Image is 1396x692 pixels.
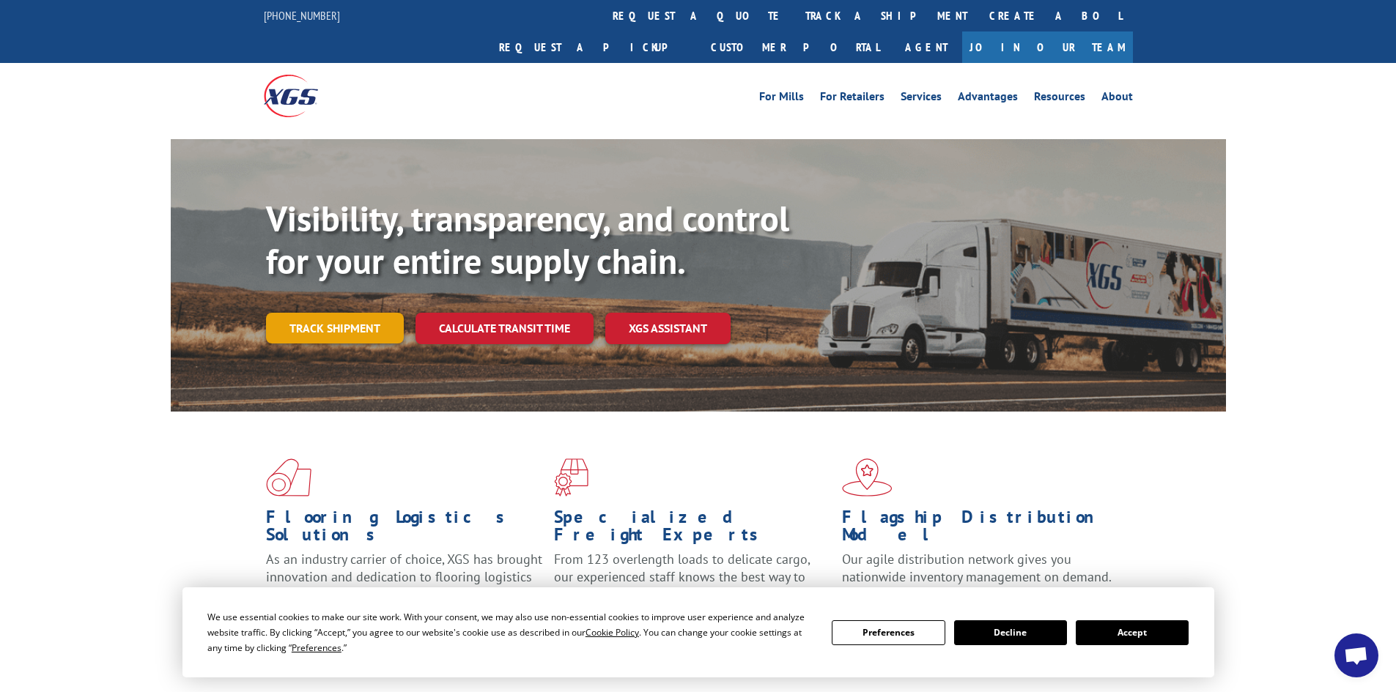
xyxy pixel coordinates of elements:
span: Cookie Policy [586,626,639,639]
a: [PHONE_NUMBER] [264,8,340,23]
button: Accept [1076,620,1189,645]
span: Preferences [292,641,341,654]
a: Agent [890,31,962,63]
h1: Flagship Distribution Model [842,508,1119,551]
a: Track shipment [266,313,404,343]
a: Resources [1034,91,1085,107]
h1: Flooring Logistics Solutions [266,508,543,551]
button: Decline [954,620,1067,645]
a: Join Our Team [962,31,1133,63]
a: For Retailers [820,91,884,107]
a: About [1101,91,1133,107]
span: Our agile distribution network gives you nationwide inventory management on demand. [842,551,1112,585]
a: Request a pickup [488,31,700,63]
a: Calculate transit time [416,313,594,344]
img: xgs-icon-flagship-distribution-model-red [842,458,893,496]
img: xgs-icon-focused-on-flooring-red [554,458,588,496]
b: Visibility, transparency, and control for your entire supply chain. [266,196,789,283]
a: Services [901,91,942,107]
a: For Mills [759,91,804,107]
h1: Specialized Freight Experts [554,508,831,551]
div: We use essential cookies to make our site work. With your consent, we may also use non-essential ... [207,609,814,655]
img: xgs-icon-total-supply-chain-intelligence-red [266,458,311,496]
a: Customer Portal [700,31,890,63]
button: Preferences [832,620,945,645]
div: Cookie Consent Prompt [182,587,1214,677]
p: From 123 overlength loads to delicate cargo, our experienced staff knows the best way to move you... [554,551,831,616]
span: As an industry carrier of choice, XGS has brought innovation and dedication to flooring logistics... [266,551,542,603]
a: Open chat [1334,633,1378,677]
a: Advantages [958,91,1018,107]
a: XGS ASSISTANT [605,313,731,344]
